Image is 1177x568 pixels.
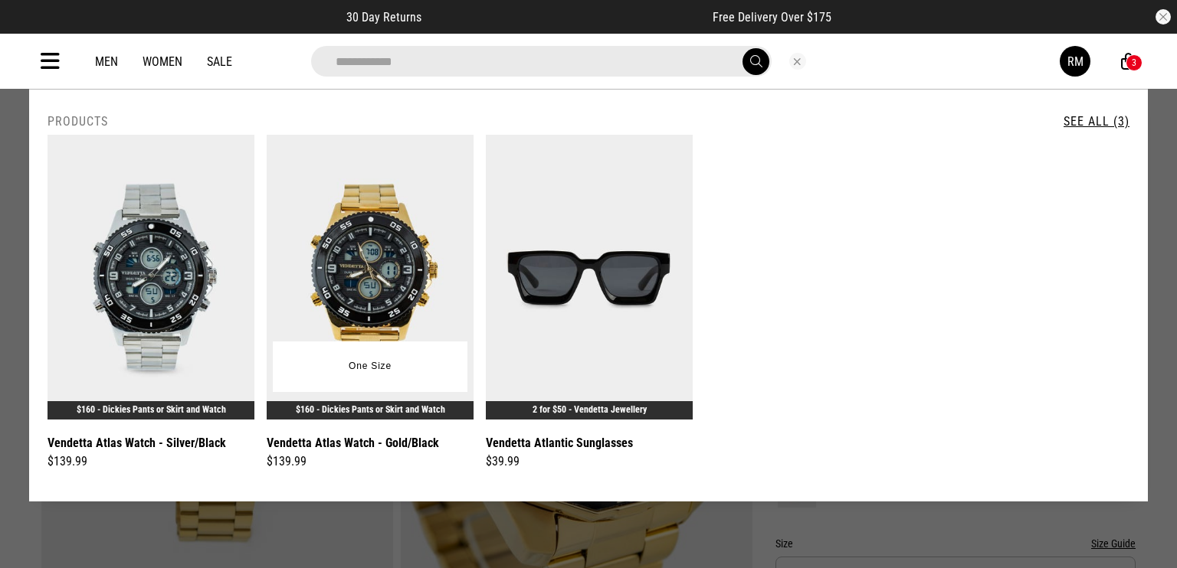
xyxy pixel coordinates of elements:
[12,6,58,52] button: Open LiveChat chat widget
[789,53,806,70] button: Close search
[267,433,439,452] a: Vendetta Atlas Watch - Gold/Black
[207,54,232,69] a: Sale
[452,9,682,24] iframe: Customer reviews powered by Trustpilot
[77,404,226,415] a: $160 - Dickies Pants or Skirt and Watch
[48,114,108,129] h2: Products
[486,433,633,452] a: Vendetta Atlantic Sunglasses
[267,452,474,471] div: $139.99
[48,452,254,471] div: $139.99
[486,135,693,419] img: Vendetta Atlantic Sunglasses in Black
[1121,54,1136,70] a: 3
[48,135,254,419] img: Vendetta Atlas Watch - Silver/black in Silver
[267,135,474,419] img: Vendetta Atlas Watch - Gold/black in Multi
[1064,114,1129,129] a: See All (3)
[533,404,647,415] a: 2 for $50 - Vendetta Jewellery
[346,10,421,24] span: 30 Day Returns
[1067,54,1084,69] div: RM
[296,404,445,415] a: $160 - Dickies Pants or Skirt and Watch
[48,433,226,452] a: Vendetta Atlas Watch - Silver/Black
[1132,57,1136,68] div: 3
[486,452,693,471] div: $39.99
[143,54,182,69] a: Women
[337,353,403,380] button: One Size
[713,10,831,24] span: Free Delivery Over $175
[95,54,118,69] a: Men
